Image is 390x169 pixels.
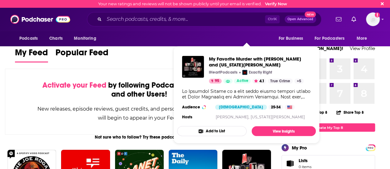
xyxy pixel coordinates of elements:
[366,12,380,26] span: Logged in as carlosrosario
[19,34,38,43] span: Podcasts
[366,12,380,26] img: User Profile
[182,89,311,100] div: Lo Ipsumdol Sitame co a elit seddo eiusmo tempori utlabo et Dolor Magnaaliq eni Adminim Veniamqui...
[15,47,48,62] a: My Feed
[242,70,247,75] img: Exactly Right
[252,79,266,84] button: 4.1
[336,106,364,118] button: Share Top 8
[236,78,248,84] span: Active
[265,15,280,23] span: Ctrl K
[177,126,247,136] button: Add to List
[249,70,272,75] p: Exactly Right
[333,14,344,25] a: Show notifications dropdown
[278,34,303,43] span: For Business
[215,78,219,84] span: 95
[367,145,374,150] a: PRO
[268,105,283,110] div: 25-34
[294,79,304,84] a: +5
[70,33,104,44] button: open menu
[285,16,316,23] button: Open AdvancedNew
[268,79,293,84] a: True Crime
[42,80,106,90] span: Activate your Feed
[349,14,359,25] a: Show notifications dropdown
[311,33,354,44] button: open menu
[55,47,108,62] span: Popular Feed
[55,47,108,62] a: Popular Feed
[299,158,311,163] span: Lists
[274,33,311,44] button: open menu
[209,70,238,75] p: iHeartPodcasts
[36,104,242,122] div: New releases, episode reviews, guest credits, and personalized recommendations will begin to appe...
[357,34,367,43] span: More
[366,12,380,26] button: Show profile menu
[251,115,305,119] a: [US_STATE][PERSON_NAME]
[352,33,375,44] button: open menu
[45,33,66,44] a: Charts
[209,56,311,68] a: My Favorite Murder with Karen Kilgariff and Georgia Hardstark
[98,2,287,6] div: Your new ratings and reviews will not be shown publicly until your email is verified.
[74,34,96,43] span: Monitoring
[305,11,316,17] span: New
[215,105,267,110] div: [DEMOGRAPHIC_DATA]
[375,12,380,17] svg: Email not verified
[104,14,265,24] input: Search podcasts, credits, & more...
[265,2,287,6] a: Verify Now
[182,105,210,110] h3: Audience
[315,34,344,43] span: For Podcasters
[252,126,316,136] a: View Insights
[299,158,308,163] span: Lists
[287,18,313,21] span: Open Advanced
[209,56,311,68] span: My Favorite Murder with [PERSON_NAME] and [US_STATE][PERSON_NAME]
[15,33,46,44] button: open menu
[87,12,321,26] div: Search podcasts, credits, & more...
[209,79,222,84] a: 95
[282,123,375,132] a: Create My Top 8
[242,70,272,75] a: Exactly RightExactly Right
[10,13,70,25] img: Podchaser - Follow, Share and Rate Podcasts
[15,47,48,62] span: My Feed
[36,81,242,99] div: by following Podcasts, Creators, Lists, and other Users!
[182,115,192,120] h4: Hosts
[292,145,307,151] div: My Pro
[5,135,273,140] div: Not sure who to follow? Try these podcasts...
[299,165,311,169] span: 0 items
[215,115,249,119] a: [PERSON_NAME],
[49,34,63,43] span: Charts
[234,79,251,84] a: Active
[284,159,296,168] span: Lists
[350,45,375,51] a: View Profile
[367,145,374,150] span: PRO
[182,56,204,78] img: My Favorite Murder with Karen Kilgariff and Georgia Hardstark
